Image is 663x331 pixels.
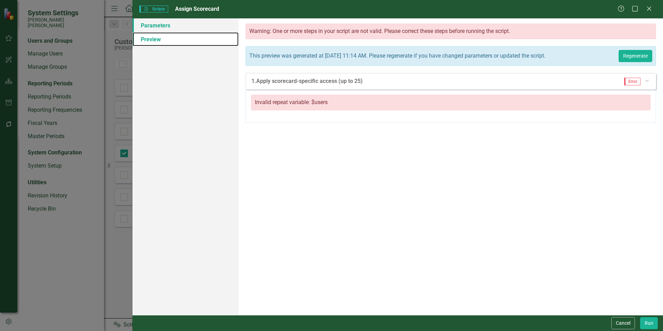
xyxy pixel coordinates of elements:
button: Cancel [611,317,635,329]
span: Assign Scorecard [175,6,219,12]
button: Regenerate [619,50,652,62]
span: Error [624,78,640,85]
strong: 1. Apply scorecard-specific access (up to 25) [251,78,363,84]
div: This preview was generated at [DATE] 11:14 AM. Please regenerate if you have changed parameters o... [249,52,608,60]
button: Run [640,317,658,329]
a: Parameters [132,18,239,32]
div: Warning: One or more steps in your script are not valid. Please correct these steps before runnin... [246,24,656,39]
div: Invalid repeat variable: $users [251,95,651,110]
a: Preview [132,32,239,46]
span: Scripts [139,6,168,12]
